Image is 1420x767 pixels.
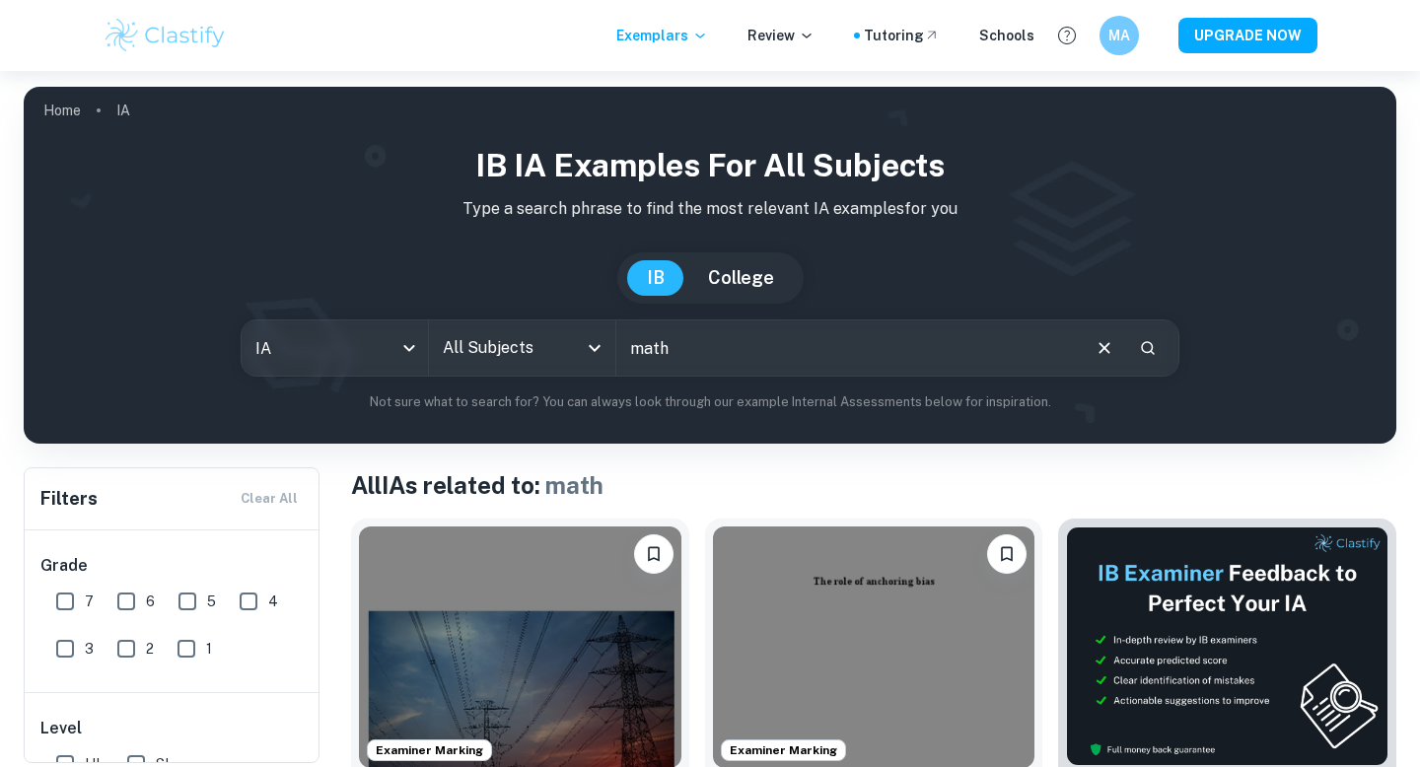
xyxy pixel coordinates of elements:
[864,25,940,46] a: Tutoring
[40,554,305,578] h6: Grade
[268,591,278,612] span: 4
[979,25,1034,46] a: Schools
[39,197,1381,221] p: Type a search phrase to find the most relevant IA examples for you
[146,638,154,660] span: 2
[581,334,608,362] button: Open
[206,638,212,660] span: 1
[43,97,81,124] a: Home
[616,25,708,46] p: Exemplars
[1131,331,1165,365] button: Search
[1066,526,1388,766] img: Thumbnail
[40,485,98,513] h6: Filters
[1050,19,1084,52] button: Help and Feedback
[146,591,155,612] span: 6
[1178,18,1317,53] button: UPGRADE NOW
[1108,25,1131,46] h6: MA
[1100,16,1139,55] button: MA
[85,591,94,612] span: 7
[242,320,428,376] div: IA
[103,16,228,55] img: Clastify logo
[634,534,674,574] button: Bookmark
[368,741,491,759] span: Examiner Marking
[688,260,794,296] button: College
[40,717,305,740] h6: Level
[116,100,130,121] p: IA
[627,260,684,296] button: IB
[24,87,1396,444] img: profile cover
[616,320,1078,376] input: E.g. player arrangements, enthalpy of combustion, analysis of a big city...
[987,534,1027,574] button: Bookmark
[39,392,1381,412] p: Not sure what to search for? You can always look through our example Internal Assessments below f...
[85,638,94,660] span: 3
[747,25,815,46] p: Review
[39,142,1381,189] h1: IB IA examples for all subjects
[545,471,603,499] span: math
[1086,329,1123,367] button: Clear
[722,741,845,759] span: Examiner Marking
[351,467,1396,503] h1: All IAs related to:
[207,591,216,612] span: 5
